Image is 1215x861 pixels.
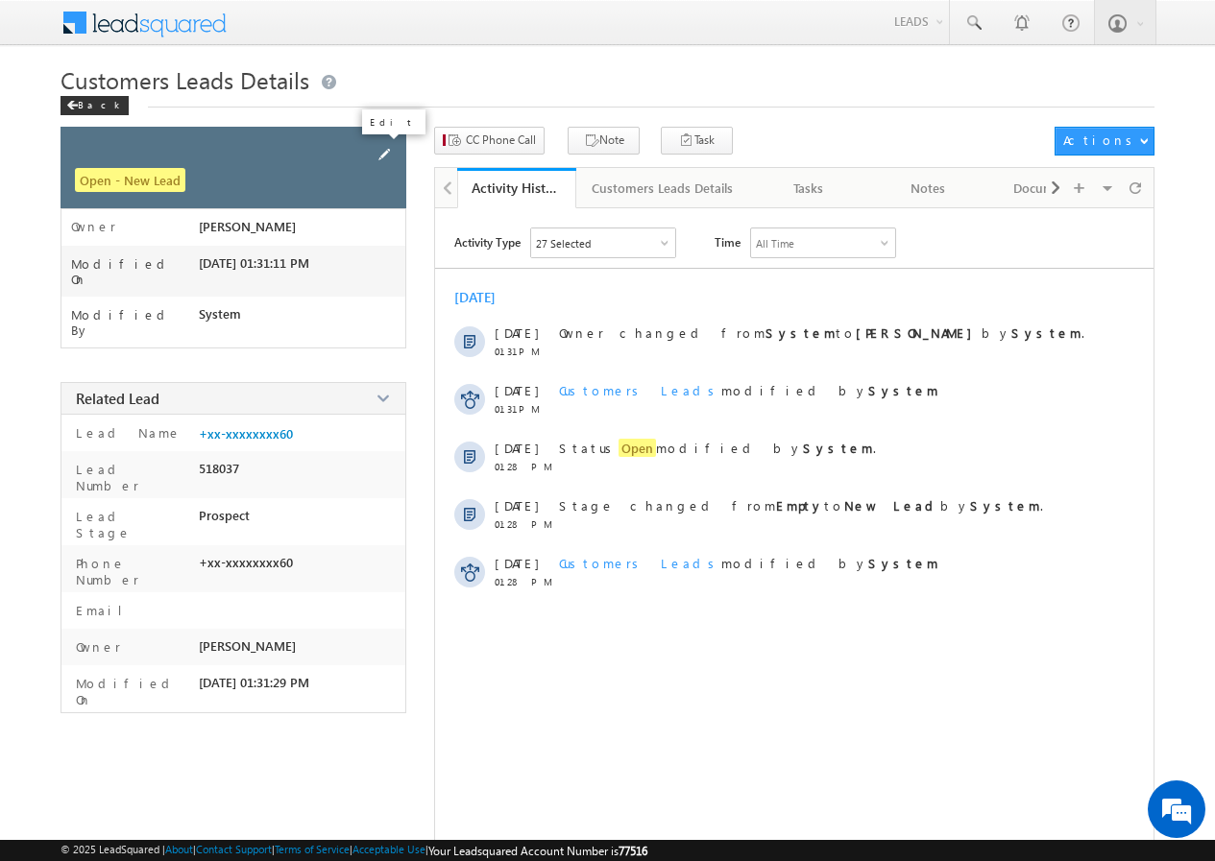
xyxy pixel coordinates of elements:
[559,555,938,571] span: modified by
[199,461,239,476] span: 518037
[199,219,296,234] span: [PERSON_NAME]
[370,115,418,129] p: Edit
[71,508,191,540] label: Lead Stage
[970,497,1040,514] strong: System
[199,306,241,322] span: System
[61,843,647,858] span: © 2025 LeadSquared | | | | |
[71,638,121,655] label: Owner
[199,638,296,654] span: [PERSON_NAME]
[559,497,1043,514] span: Stage changed from to by .
[531,228,675,257] div: Owner Changed,Status Changed,Stage Changed,Source Changed,Notes & 22 more..
[559,439,876,457] span: Status modified by .
[988,168,1107,208] a: Documents
[592,177,733,200] div: Customers Leads Details
[619,844,647,858] span: 77516
[495,461,552,472] span: 01:28 PM
[165,843,193,855] a: About
[559,382,938,398] span: modified by
[434,127,545,155] button: CC Phone Call
[71,675,191,707] label: Modified On
[868,382,938,398] strong: System
[454,288,517,306] div: [DATE]
[71,555,191,587] label: Phone Number
[750,168,869,208] a: Tasks
[765,324,836,341] strong: System
[61,96,129,115] div: Back
[71,461,191,493] label: Lead Number
[1011,324,1081,341] strong: System
[495,576,552,587] span: 01:28 PM
[495,518,552,530] span: 01:28 PM
[71,424,182,441] label: Lead Name
[472,179,562,197] div: Activity History
[457,168,576,208] a: Activity History
[495,555,538,571] span: [DATE]
[1063,132,1139,149] div: Actions
[495,346,552,357] span: 01:31 PM
[495,324,538,341] span: [DATE]
[466,132,536,149] span: CC Phone Call
[536,237,591,250] div: 27 Selected
[71,256,199,287] label: Modified On
[776,497,824,514] strong: Empty
[199,508,250,523] span: Prospect
[275,843,350,855] a: Terms of Service
[568,127,640,155] button: Note
[199,675,309,690] span: [DATE] 01:31:29 PM
[661,127,733,155] button: Task
[199,426,293,442] a: +xx-xxxxxxxx60
[495,382,538,398] span: [DATE]
[869,168,988,208] a: Notes
[495,403,552,415] span: 01:31 PM
[868,555,938,571] strong: System
[71,307,199,338] label: Modified By
[1004,177,1090,200] div: Documents
[75,168,185,192] span: Open - New Lead
[756,237,794,250] div: All Time
[428,844,647,858] span: Your Leadsquared Account Number is
[454,227,521,256] span: Activity Type
[495,440,538,456] span: [DATE]
[352,843,425,855] a: Acceptable Use
[844,497,940,514] strong: New Lead
[199,255,309,271] span: [DATE] 01:31:11 PM
[576,168,750,208] a: Customers Leads Details
[196,843,272,855] a: Contact Support
[559,555,721,571] span: Customers Leads
[1055,127,1154,155] button: Actions
[457,168,576,206] li: Activity History
[559,324,1084,341] span: Owner changed from to by .
[885,177,971,200] div: Notes
[803,440,873,456] strong: System
[71,219,116,234] label: Owner
[559,382,721,398] span: Customers Leads
[199,555,293,570] span: +xx-xxxxxxxx60
[71,602,137,618] label: Email
[765,177,852,200] div: Tasks
[856,324,982,341] strong: [PERSON_NAME]
[715,227,741,256] span: Time
[61,64,309,95] span: Customers Leads Details
[495,497,538,514] span: [DATE]
[76,389,159,408] span: Related Lead
[619,439,656,457] span: Open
